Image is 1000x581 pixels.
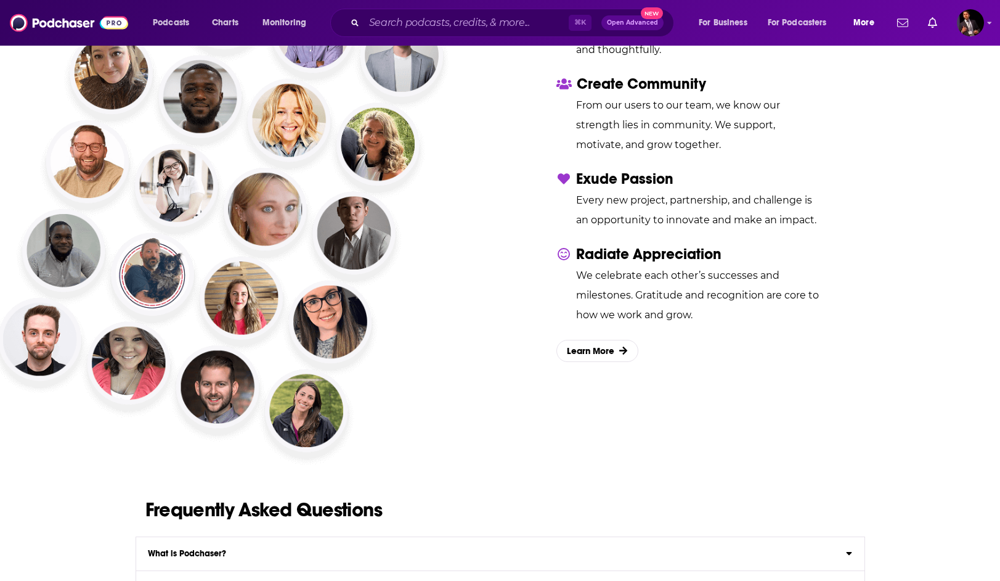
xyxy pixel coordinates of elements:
span: ⌘ K [569,15,591,31]
span: Podcasts [153,14,189,31]
div: Create Community [556,75,821,93]
h3: What is Podchaser? [148,550,226,558]
img: User Profile [957,9,984,36]
a: Charts [204,13,246,33]
a: Show notifications dropdown [923,12,942,33]
img: Podchaser - Follow, Share and Rate Podcasts [10,11,128,35]
button: open menu [690,13,763,33]
div: Radiate Appreciation [556,245,821,263]
a: Learn More [556,340,638,362]
span: For Podcasters [768,14,827,31]
div: Search podcasts, credits, & more... [342,9,686,37]
span: Monitoring [262,14,306,31]
span: New [641,7,663,19]
button: open menu [144,13,205,33]
a: Show notifications dropdown [892,12,913,33]
button: open menu [254,13,322,33]
span: Open Advanced [607,20,658,26]
input: Search podcasts, credits, & more... [364,13,569,33]
span: Logged in as alex_edeling [957,9,984,36]
button: Show profile menu [957,9,984,36]
span: For Business [699,14,747,31]
span: Charts [212,14,238,31]
div: We celebrate each other’s successes and milestones. Gratitude and recognition are core to how we ... [576,266,821,325]
span: More [853,14,874,31]
div: From our users to our team, we know our strength lies in community. We support, motivate, and gro... [576,96,821,155]
button: Open AdvancedNew [601,15,664,30]
h2: Frequently Asked Questions [136,500,865,520]
button: open menu [845,13,890,33]
div: Exude Passion [556,170,821,188]
div: Every new project, partnership, and challenge is an opportunity to innovate and make an impact. [576,191,821,230]
button: open menu [760,13,845,33]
